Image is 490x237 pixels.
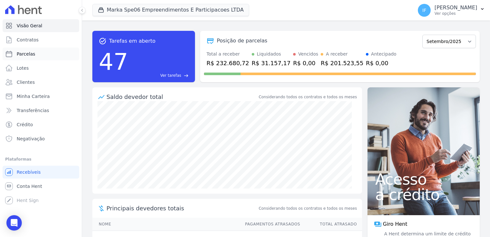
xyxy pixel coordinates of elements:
span: Minha Carteira [17,93,50,100]
span: Clientes [17,79,35,85]
a: Transferências [3,104,79,117]
span: Negativação [17,136,45,142]
th: Pagamentos Atrasados [239,218,300,231]
div: Total a receber [207,51,249,57]
span: Ver tarefas [160,73,181,78]
p: Ver opções [435,11,477,16]
span: IF [422,8,426,13]
div: Open Intercom Messenger [6,215,22,231]
a: Crédito [3,118,79,131]
span: Visão Geral [17,22,42,29]
a: Parcelas [3,48,79,60]
span: Considerando todos os contratos e todos os meses [259,206,357,211]
span: Recebíveis [17,169,41,175]
div: Antecipado [371,51,396,57]
div: Posição de parcelas [217,37,267,45]
a: Lotes [3,62,79,75]
span: Conta Hent [17,183,42,189]
th: Nome [92,218,239,231]
a: Recebíveis [3,166,79,179]
div: R$ 0,00 [366,59,396,67]
span: task_alt [99,37,106,45]
div: R$ 232.680,72 [207,59,249,67]
span: Crédito [17,121,33,128]
span: Transferências [17,107,49,114]
span: a crédito [375,187,472,202]
span: Acesso [375,171,472,187]
a: Ver tarefas east [131,73,189,78]
div: A receber [326,51,348,57]
a: Clientes [3,76,79,89]
a: Contratos [3,33,79,46]
div: Vencidos [298,51,318,57]
span: Tarefas em aberto [109,37,156,45]
button: IF [PERSON_NAME] Ver opções [413,1,490,19]
span: Contratos [17,37,38,43]
div: Considerando todos os contratos e todos os meses [259,94,357,100]
div: R$ 201.523,55 [321,59,363,67]
p: [PERSON_NAME] [435,4,477,11]
div: 47 [99,45,128,78]
a: Negativação [3,132,79,145]
div: Liquidados [257,51,281,57]
div: R$ 0,00 [293,59,318,67]
a: Minha Carteira [3,90,79,103]
span: Parcelas [17,51,35,57]
button: Marka Spe06 Empreendimentos E Participacoes LTDA [92,4,249,16]
span: east [184,73,189,78]
a: Visão Geral [3,19,79,32]
span: Lotes [17,65,29,71]
span: Principais devedores totais [106,204,258,213]
th: Total Atrasado [300,218,362,231]
div: R$ 31.157,17 [252,59,291,67]
div: Plataformas [5,155,77,163]
span: Giro Hent [383,220,407,228]
a: Conta Hent [3,180,79,193]
div: Saldo devedor total [106,92,258,101]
